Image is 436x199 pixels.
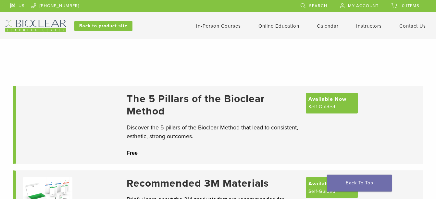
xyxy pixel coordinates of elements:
[306,93,358,113] a: Available Now Self-Guided
[127,123,299,141] p: Discover the 5 pillars of the Bioclear Method that lead to consistent, esthetic, strong outcomes.
[317,23,339,29] a: Calendar
[356,23,382,29] a: Instructors
[399,23,426,29] a: Contact Us
[127,177,299,190] a: Recommended 3M Materials
[327,175,392,192] a: Back To Top
[309,3,327,8] span: Search
[308,95,346,103] span: Available Now
[402,3,419,8] span: 0 items
[196,23,241,29] a: In-Person Courses
[5,20,66,32] img: Bioclear
[127,150,138,156] span: Free
[258,23,299,29] a: Online Education
[306,177,358,198] a: Available Now Self-Guided
[74,21,132,31] a: Back to product site
[308,103,335,111] span: Self-Guided
[348,3,379,8] span: My Account
[308,180,346,188] span: Available Now
[308,188,335,195] span: Self-Guided
[127,93,299,118] a: The 5 Pillars of the Bioclear Method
